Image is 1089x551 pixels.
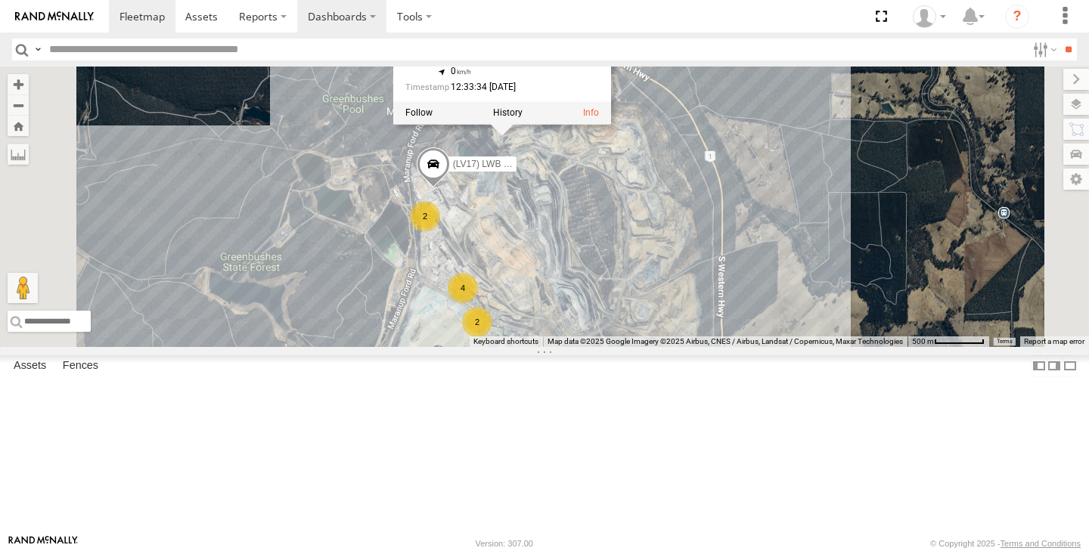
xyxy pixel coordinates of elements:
[405,108,433,119] label: Realtime tracking of Asset
[930,539,1081,548] div: © Copyright 2025 -
[15,11,94,22] img: rand-logo.svg
[410,201,440,231] div: 2
[8,116,29,136] button: Zoom Home
[583,108,599,119] a: View Asset Details
[548,337,903,345] span: Map data ©2025 Google Imagery ©2025 Airbus, CNES / Airbus, Landsat / Copernicus, Maxar Technologies
[493,108,523,119] label: View Asset History
[8,536,78,551] a: Visit our Website
[55,355,106,376] label: Fences
[405,83,569,93] div: Date/time of location update
[453,158,530,169] span: (LV17) LWB Musso
[907,336,989,347] button: Map scale: 500 m per 63 pixels
[1001,539,1081,548] a: Terms and Conditions
[912,337,934,345] span: 500 m
[1063,169,1089,190] label: Map Settings
[1005,5,1029,29] i: ?
[6,355,54,376] label: Assets
[1027,39,1060,60] label: Search Filter Options
[32,39,44,60] label: Search Query
[1047,355,1062,377] label: Dock Summary Table to the Right
[8,144,29,165] label: Measure
[997,339,1013,345] a: Terms (opens in new tab)
[1024,337,1084,345] a: Report a map error
[473,336,538,347] button: Keyboard shortcuts
[907,5,951,28] div: Cody Roberts
[451,66,471,76] span: 0
[8,273,38,303] button: Drag Pegman onto the map to open Street View
[448,273,478,303] div: 4
[462,307,492,337] div: 2
[1032,355,1047,377] label: Dock Summary Table to the Left
[8,74,29,94] button: Zoom in
[476,539,533,548] div: Version: 307.00
[1063,355,1078,377] label: Hide Summary Table
[8,94,29,116] button: Zoom out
